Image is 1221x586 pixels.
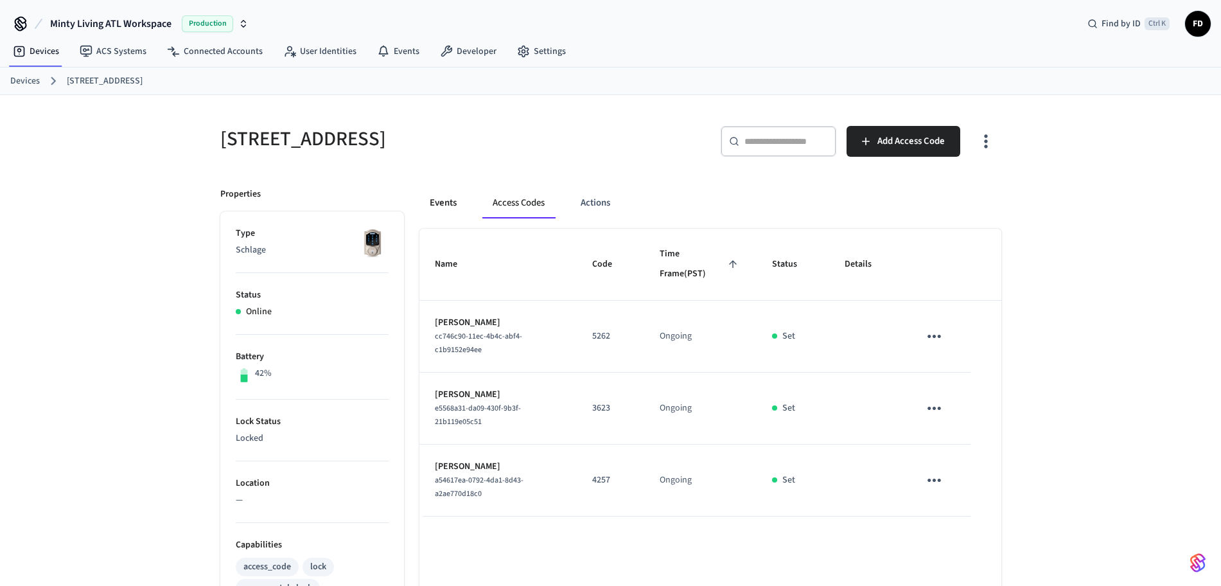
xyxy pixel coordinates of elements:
span: Minty Living ATL Workspace [50,16,171,31]
p: Type [236,227,389,240]
div: lock [310,560,326,574]
td: Ongoing [644,301,757,373]
span: FD [1186,12,1209,35]
p: 5262 [592,330,629,343]
p: Lock Status [236,415,389,429]
p: 42% [255,367,272,380]
a: User Identities [273,40,367,63]
h5: [STREET_ADDRESS] [220,126,603,152]
span: a54617ea-0792-4da1-8d43-a2ae770d18c0 [435,475,523,499]
p: — [236,493,389,507]
td: Ongoing [644,445,757,517]
button: Actions [570,188,620,218]
p: Online [246,305,272,319]
p: Set [782,474,795,487]
p: Location [236,477,389,490]
p: Set [782,402,795,415]
span: Add Access Code [877,133,945,150]
a: Devices [3,40,69,63]
span: Name [435,254,474,274]
span: Find by ID [1102,17,1141,30]
a: Settings [507,40,576,63]
span: e5568a31-da09-430f-9b3f-21b119e05c51 [435,403,521,427]
span: Code [592,254,629,274]
img: SeamLogoGradient.69752ec5.svg [1190,553,1206,573]
span: Time Frame(PST) [660,244,742,285]
img: Schlage Sense Smart Deadbolt with Camelot Trim, Front [356,227,389,259]
button: FD [1185,11,1211,37]
p: Set [782,330,795,343]
td: Ongoing [644,373,757,445]
p: [PERSON_NAME] [435,388,561,402]
table: sticky table [419,229,1001,517]
span: cc746c90-11ec-4b4c-abf4-c1b9152e94ee [435,331,522,355]
button: Add Access Code [847,126,960,157]
a: Devices [10,75,40,88]
span: Details [845,254,888,274]
div: ant example [419,188,1001,218]
div: Find by IDCtrl K [1077,12,1180,35]
p: Properties [220,188,261,201]
p: [PERSON_NAME] [435,316,561,330]
p: Battery [236,350,389,364]
a: ACS Systems [69,40,157,63]
span: Production [182,15,233,32]
a: Connected Accounts [157,40,273,63]
a: Events [367,40,430,63]
p: Status [236,289,389,302]
p: 4257 [592,474,629,487]
p: [PERSON_NAME] [435,460,561,474]
p: Schlage [236,244,389,257]
a: [STREET_ADDRESS] [67,75,143,88]
p: Locked [236,432,389,445]
a: Developer [430,40,507,63]
div: access_code [243,560,291,574]
button: Events [419,188,467,218]
span: Ctrl K [1145,17,1170,30]
p: 3623 [592,402,629,415]
p: Capabilities [236,538,389,552]
span: Status [772,254,814,274]
button: Access Codes [482,188,555,218]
